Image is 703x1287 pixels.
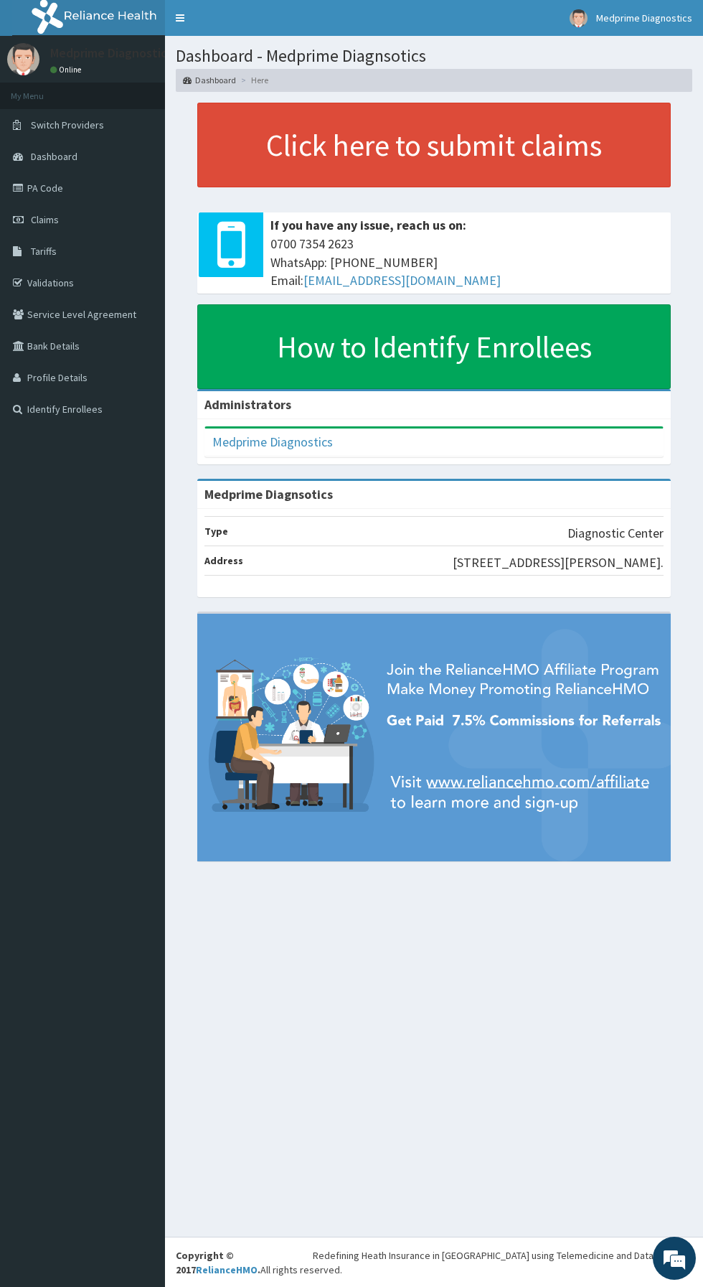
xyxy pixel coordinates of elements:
[567,524,664,543] p: Diagnostic Center
[204,396,291,413] b: Administrators
[313,1248,692,1263] div: Redefining Heath Insurance in [GEOGRAPHIC_DATA] using Telemedicine and Data Science!
[50,65,85,75] a: Online
[31,245,57,258] span: Tariffs
[453,553,664,572] p: [STREET_ADDRESS][PERSON_NAME].
[596,11,692,24] span: Medprime Diagnostics
[197,614,671,861] img: provider-team-banner.png
[270,217,466,233] b: If you have any issue, reach us on:
[31,213,59,226] span: Claims
[303,272,501,289] a: [EMAIL_ADDRESS][DOMAIN_NAME]
[31,118,104,131] span: Switch Providers
[204,554,243,567] b: Address
[197,103,671,187] a: Click here to submit claims
[204,486,333,502] strong: Medprime Diagnsotics
[7,43,39,75] img: User Image
[270,235,664,290] span: 0700 7354 2623 WhatsApp: [PHONE_NUMBER] Email:
[176,47,692,65] h1: Dashboard - Medprime Diagnsotics
[176,1249,260,1276] strong: Copyright © 2017 .
[570,9,588,27] img: User Image
[212,434,333,450] a: Medprime Diagnostics
[204,525,228,538] b: Type
[237,74,268,86] li: Here
[50,47,173,60] p: Medprime Diagnostics
[183,74,236,86] a: Dashboard
[196,1263,258,1276] a: RelianceHMO
[197,304,671,389] a: How to Identify Enrollees
[31,150,77,163] span: Dashboard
